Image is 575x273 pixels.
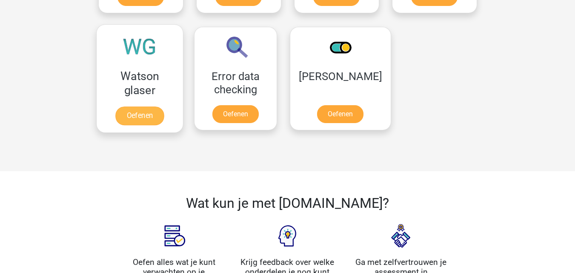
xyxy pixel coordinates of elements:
h2: Wat kun je met [DOMAIN_NAME]? [124,195,452,211]
a: Oefenen [212,105,259,123]
a: Oefenen [115,106,164,125]
a: Oefenen [317,105,363,123]
img: Feedback [266,215,309,257]
img: Interview [380,215,422,257]
img: Assessment [153,215,195,257]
